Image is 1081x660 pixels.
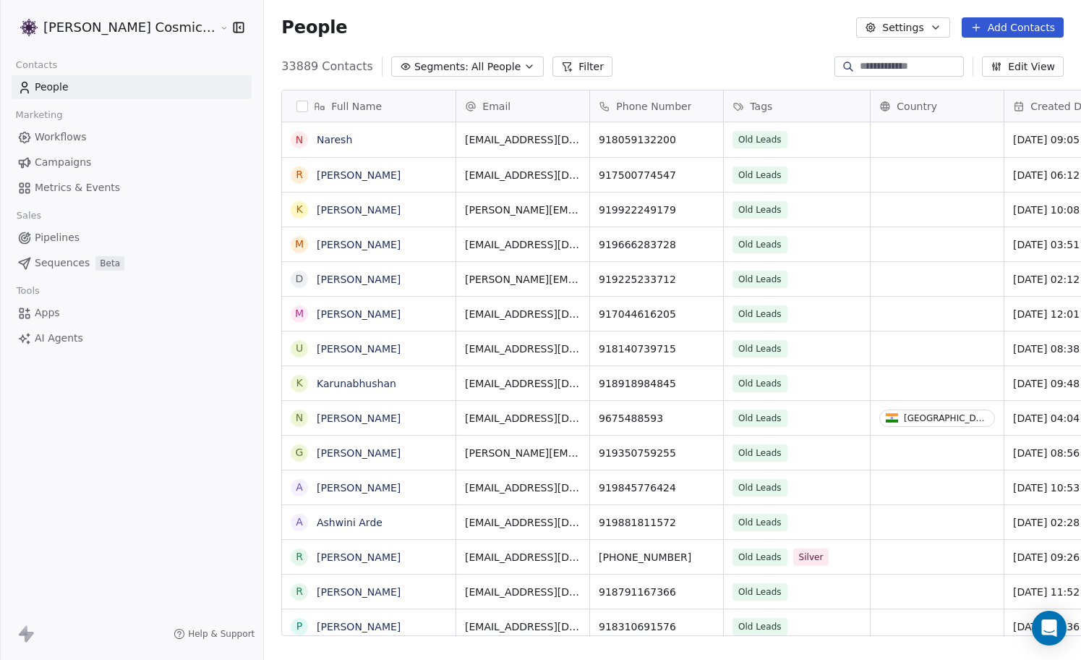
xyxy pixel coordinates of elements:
[17,15,209,40] button: [PERSON_NAME] Cosmic Academy LLP
[12,151,252,174] a: Campaigns
[732,583,787,601] span: Old Leads
[296,271,304,287] div: D
[732,271,787,288] span: Old Leads
[317,586,401,598] a: [PERSON_NAME]
[732,131,787,148] span: Old Leads
[465,550,581,564] span: [EMAIL_ADDRESS][DOMAIN_NAME]
[732,236,787,253] span: Old Leads
[12,125,252,149] a: Workflows
[599,411,714,426] span: 9675488593
[599,376,714,391] span: 918918984845
[281,58,373,75] span: 33889 Contacts
[296,341,303,356] div: U
[599,550,714,564] span: [PHONE_NUMBER]
[296,619,302,634] div: P
[296,480,304,495] div: A
[95,256,124,271] span: Beta
[732,166,787,184] span: Old Leads
[732,340,787,357] span: Old Leads
[317,378,396,389] a: Karunabhushan
[982,56,1064,77] button: Edit View
[465,132,581,147] span: [EMAIL_ADDRESS][DOMAIN_NAME]
[465,376,581,391] span: [EMAIL_ADDRESS][DOMAIN_NAME]
[295,306,304,321] div: M
[465,619,581,634] span: [EMAIL_ADDRESS][DOMAIN_NAME]
[174,628,255,640] a: Help & Support
[871,90,1004,122] div: Country
[732,618,787,635] span: Old Leads
[599,272,714,287] span: 919225233712
[35,230,80,245] span: Pipelines
[599,481,714,495] span: 919845776424
[35,255,90,271] span: Sequences
[465,168,581,182] span: [EMAIL_ADDRESS][DOMAIN_NAME]
[599,307,714,321] span: 917044616205
[465,481,581,495] span: [EMAIL_ADDRESS][DOMAIN_NAME]
[35,180,120,195] span: Metrics & Events
[296,167,303,182] div: R
[465,585,581,599] span: [EMAIL_ADDRESS][DOMAIN_NAME]
[317,343,401,355] a: [PERSON_NAME]
[296,445,304,460] div: g
[12,301,252,325] a: Apps
[552,56,612,77] button: Filter
[599,342,714,356] span: 918140739715
[296,202,303,217] div: K
[317,274,401,285] a: [PERSON_NAME]
[465,307,581,321] span: [EMAIL_ADDRESS][DOMAIN_NAME]
[317,239,401,250] a: [PERSON_NAME]
[732,201,787,219] span: Old Leads
[599,237,714,252] span: 919666283728
[897,99,937,114] span: Country
[10,205,48,227] span: Sales
[9,104,69,126] span: Marketing
[35,305,60,321] span: Apps
[465,446,581,460] span: [PERSON_NAME][EMAIL_ADDRESS][DOMAIN_NAME]
[465,203,581,217] span: [PERSON_NAME][EMAIL_ADDRESS][DOMAIN_NAME]
[317,447,401,459] a: [PERSON_NAME]
[962,17,1064,38] button: Add Contacts
[732,410,787,427] span: Old Leads
[282,122,456,637] div: grid
[793,549,829,566] span: Silver
[35,80,69,95] span: People
[317,517,383,528] a: Ashwini Arde
[317,551,401,563] a: [PERSON_NAME]
[12,75,252,99] a: People
[590,90,723,122] div: Phone Number
[732,375,787,392] span: Old Leads
[296,584,303,599] div: R
[9,54,64,76] span: Contacts
[317,308,401,320] a: [PERSON_NAME]
[188,628,255,640] span: Help & Support
[12,326,252,350] a: AI Agents
[282,90,456,122] div: Full Name
[599,168,714,182] span: 917500774547
[724,90,870,122] div: Tags
[296,410,303,426] div: N
[732,444,787,462] span: Old Leads
[856,17,949,38] button: Settings
[465,272,581,287] span: [PERSON_NAME][EMAIL_ADDRESS][DOMAIN_NAME]
[317,134,352,145] a: Naresh
[12,251,252,275] a: SequencesBeta
[599,515,714,530] span: 919881811572
[456,90,589,122] div: Email
[732,479,787,496] span: Old Leads
[465,411,581,426] span: [EMAIL_ADDRESS][DOMAIN_NAME]
[43,18,216,37] span: [PERSON_NAME] Cosmic Academy LLP
[317,482,401,494] a: [PERSON_NAME]
[599,132,714,147] span: 918059132200
[414,59,469,75] span: Segments:
[317,412,401,424] a: [PERSON_NAME]
[732,549,787,566] span: Old Leads
[599,619,714,634] span: 918310691576
[317,621,401,632] a: [PERSON_NAME]
[296,376,303,391] div: K
[317,169,401,181] a: [PERSON_NAME]
[482,99,510,114] span: Email
[35,130,87,145] span: Workflows
[1032,611,1067,646] div: Open Intercom Messenger
[295,237,304,252] div: M
[471,59,521,75] span: All People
